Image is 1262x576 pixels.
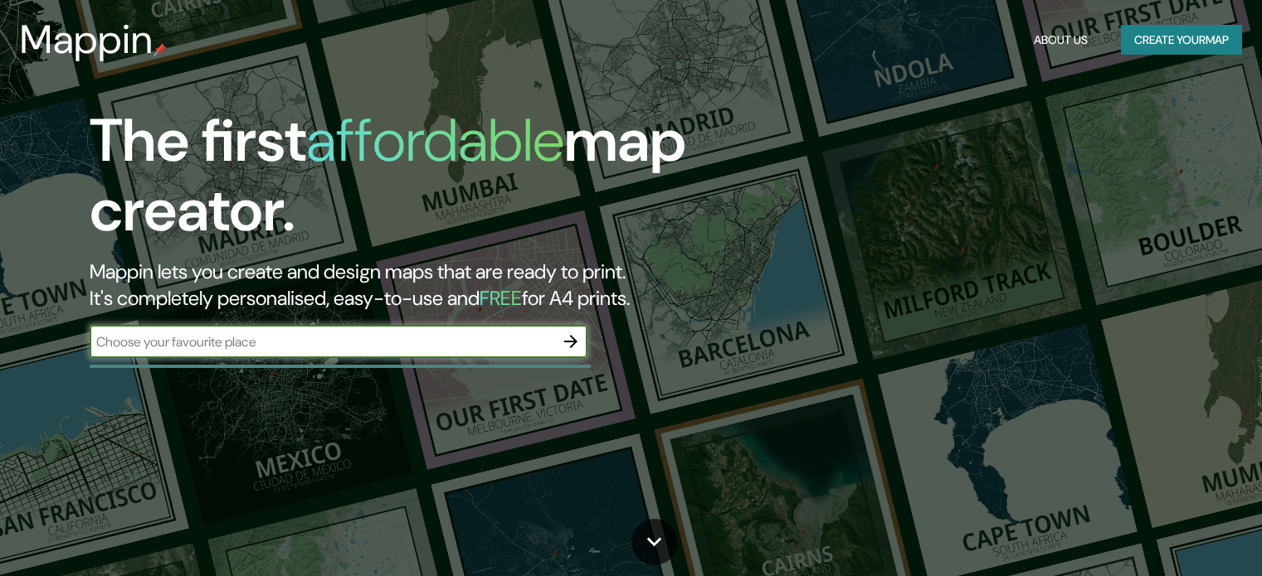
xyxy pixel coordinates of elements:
h5: FREE [480,285,522,311]
iframe: Help widget launcher [1114,511,1244,558]
h1: affordable [306,102,564,179]
button: About Us [1027,25,1094,56]
button: Create yourmap [1121,25,1242,56]
h1: The first map creator. [90,106,721,259]
img: mappin-pin [153,43,167,56]
input: Choose your favourite place [90,332,554,351]
h3: Mappin [20,17,153,63]
h2: Mappin lets you create and design maps that are ready to print. It's completely personalised, eas... [90,259,721,312]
